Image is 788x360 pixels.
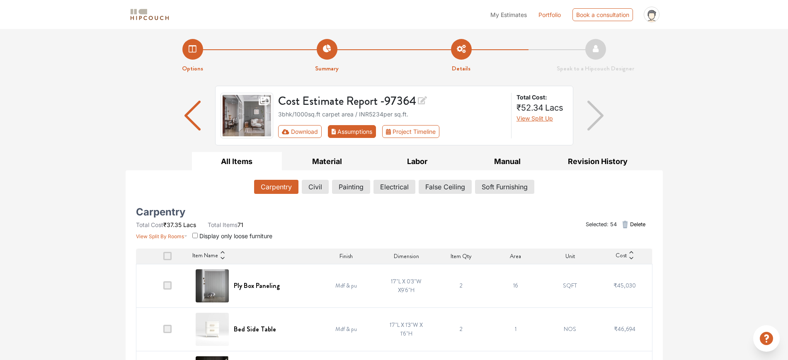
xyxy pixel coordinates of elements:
[372,152,463,171] button: Labor
[129,5,170,24] span: logo-horizontal.svg
[192,152,282,171] button: All Items
[553,152,643,171] button: Revision History
[516,103,543,113] span: ₹52.34
[339,252,353,261] span: Finish
[136,229,188,240] button: View Split By Rooms
[182,64,203,73] strong: Options
[543,264,598,307] td: SQFT
[452,64,470,73] strong: Details
[419,180,472,194] button: False Ceiling
[434,307,488,351] td: 2
[278,125,506,138] div: Toolbar with button groups
[278,110,506,118] div: 3bhk / 1000 sq.ft carpet area / INR 5234 per sq.ft.
[196,313,229,346] img: Bed Side Table
[254,180,298,194] button: Carpentry
[221,93,274,138] img: gallery
[586,221,609,227] span: Selected:
[136,221,163,228] span: Total Cost
[451,252,472,261] span: Item Qty
[490,11,527,18] span: My Estimates
[313,264,379,307] td: Mdf & pu
[315,64,339,73] strong: Summary
[208,221,238,228] span: Total Items
[587,101,604,130] img: arrow right
[462,152,553,171] button: Manual
[557,64,634,73] strong: Speak to a Hipcouch Designer
[136,233,184,239] span: View Split By Rooms
[616,251,627,261] span: Cost
[278,125,446,138] div: First group
[510,252,521,261] span: Area
[129,7,170,22] img: logo-horizontal.svg
[516,115,553,122] span: View Split Up
[565,252,575,261] span: Unit
[516,114,553,123] button: View Split Up
[572,8,633,21] div: Book a consultation
[475,180,534,194] button: Soft Furnishing
[234,325,276,333] h6: Bed Side Table
[373,180,415,194] button: Electrical
[199,232,272,239] span: Display only loose furniture
[136,209,185,215] h5: Carpentry
[183,221,196,228] span: Lacs
[379,307,434,351] td: 1'7"L X 1'3"W X 1'6"H
[208,220,243,229] li: 71
[630,220,645,228] span: Delete
[184,101,201,130] img: arrow left
[379,264,434,307] td: 1'7"L X 0'3"W X9'6"H
[302,180,329,194] button: Civil
[332,180,370,194] button: Painting
[313,307,379,351] td: Mdf & pu
[516,93,566,101] strong: Total Cost:
[543,307,598,351] td: NOS
[163,221,182,228] span: ₹37.35
[545,103,563,113] span: Lacs
[234,282,280,290] h6: Ply Box Paneling
[488,264,543,307] td: 16
[434,264,488,307] td: 2
[196,269,229,302] img: Ply Box Paneling
[613,281,636,290] span: ₹45,030
[278,93,506,108] h3: Cost Estimate Report - 97364
[614,325,635,333] span: ₹46,694
[538,10,561,19] a: Portfolio
[282,152,372,171] button: Material
[394,252,419,261] span: Dimension
[278,125,322,138] button: Download
[488,307,543,351] td: 1
[192,251,218,261] span: Item Name
[617,216,649,233] button: Delete
[610,221,617,227] span: 54
[328,125,376,138] button: Assumptions
[382,125,439,138] button: Project Timeline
